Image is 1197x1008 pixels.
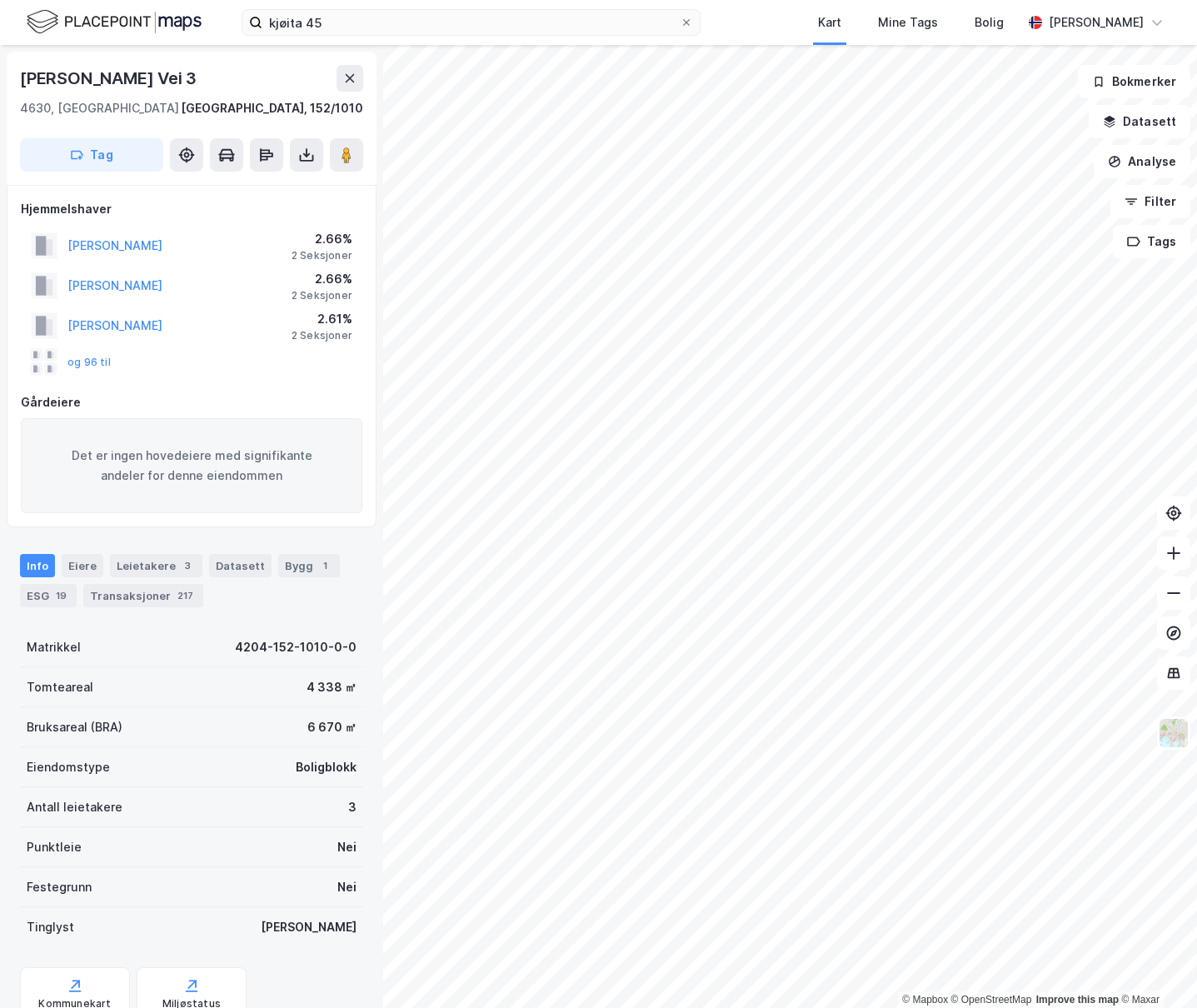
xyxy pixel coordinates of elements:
div: 6 670 ㎡ [307,717,357,737]
div: 4630, [GEOGRAPHIC_DATA] [20,98,179,118]
div: 2.61% [292,309,352,329]
div: Nei [337,877,357,897]
div: 3 [179,557,196,574]
div: 4204-152-1010-0-0 [235,637,357,657]
div: Info [20,554,55,577]
div: 4 338 ㎡ [307,677,357,697]
iframe: Chat Widget [1114,928,1197,1008]
div: Datasett [209,554,272,577]
div: Det er ingen hovedeiere med signifikante andeler for denne eiendommen [21,418,362,513]
input: Søk på adresse, matrikkel, gårdeiere, leietakere eller personer [262,10,680,35]
div: Bruksareal (BRA) [27,717,122,737]
a: OpenStreetMap [951,994,1032,1006]
div: Nei [337,837,357,857]
div: Matrikkel [27,637,81,657]
div: Leietakere [110,554,202,577]
button: Tags [1113,225,1190,258]
div: Bygg [278,554,340,577]
div: 2 Seksjoner [292,329,352,342]
div: 19 [52,587,70,604]
div: Transaksjoner [83,584,203,607]
div: [GEOGRAPHIC_DATA], 152/1010 [181,98,363,118]
div: 2.66% [292,269,352,289]
div: Kontrollprogram for chat [1114,928,1197,1008]
button: Analyse [1094,145,1190,178]
img: logo.f888ab2527a4732fd821a326f86c7f29.svg [27,7,202,37]
button: Tag [20,138,163,172]
div: Festegrunn [27,877,92,897]
div: 3 [348,797,357,817]
div: [PERSON_NAME] Vei 3 [20,65,200,92]
a: Improve this map [1036,994,1119,1006]
div: ESG [20,584,77,607]
div: Punktleie [27,837,82,857]
div: Antall leietakere [27,797,122,817]
div: [PERSON_NAME] [261,917,357,937]
a: Mapbox [902,994,948,1006]
button: Bokmerker [1078,65,1190,98]
div: Boligblokk [296,757,357,777]
div: [PERSON_NAME] [1049,12,1144,32]
div: Eiere [62,554,103,577]
div: Eiendomstype [27,757,110,777]
div: 2 Seksjoner [292,289,352,302]
div: 2.66% [292,229,352,249]
img: Z [1158,717,1190,749]
button: Datasett [1089,105,1190,138]
div: 2 Seksjoner [292,249,352,262]
div: Mine Tags [878,12,938,32]
div: Gårdeiere [21,392,362,412]
div: Tinglyst [27,917,74,937]
div: Kart [818,12,841,32]
button: Filter [1110,185,1190,218]
div: Hjemmelshaver [21,199,362,219]
div: 217 [174,587,197,604]
div: Tomteareal [27,677,93,697]
div: Bolig [975,12,1004,32]
div: 1 [317,557,333,574]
